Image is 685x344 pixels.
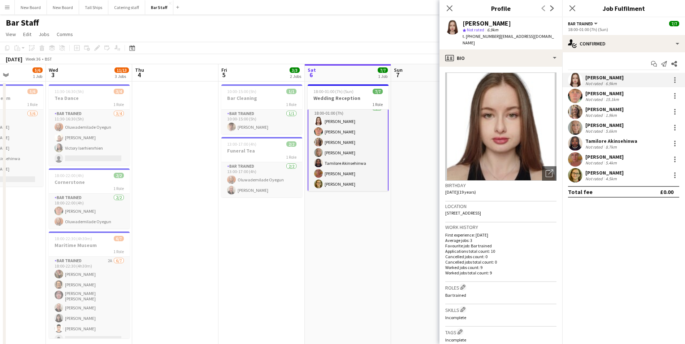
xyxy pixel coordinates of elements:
[445,238,556,243] p: Average jobs: 3
[604,144,618,150] div: 8.7km
[114,89,124,94] span: 3/4
[45,56,52,62] div: BST
[604,176,618,181] div: 4.5km
[20,30,34,39] a: Edit
[585,122,624,128] div: [PERSON_NAME]
[445,182,556,189] h3: Birthday
[585,138,637,144] div: Tamilore Akinsehinwa
[49,231,130,338] app-job-card: 18:00-22:30 (4h30m)6/7Maritime Museum1 RoleBar trained2A6/718:00-22:30 (4h30m)[PERSON_NAME][PERSO...
[6,31,16,38] span: View
[445,232,556,238] p: First experience: [DATE]
[49,67,58,73] span: Wed
[47,0,79,14] button: New Board
[445,337,556,343] p: Incomplete
[286,154,296,160] span: 1 Role
[313,89,354,94] span: 18:00-01:00 (7h) (Sun)
[604,113,618,118] div: 1.9km
[439,4,562,13] h3: Profile
[562,4,685,13] h3: Job Fulfilment
[286,102,296,107] span: 1 Role
[114,173,124,178] span: 2/2
[3,30,19,39] a: View
[6,56,22,63] div: [DATE]
[445,292,466,298] span: Bar trained
[445,254,556,259] p: Cancelled jobs count: 0
[604,128,618,134] div: 5.6km
[307,71,316,79] span: 6
[290,67,300,73] span: 3/3
[467,27,484,32] span: Not rated
[286,141,296,147] span: 2/2
[445,189,476,195] span: [DATE] (19 years)
[445,283,556,291] h3: Roles
[373,89,383,94] span: 7/7
[27,89,38,94] span: 5/6
[308,84,389,191] app-job-card: 18:00-01:00 (7h) (Sun)7/7Wedding Reception1 RoleBar trained7/718:00-01:00 (7h)[PERSON_NAME][PERSO...
[49,95,130,101] h3: Tea Dance
[113,102,124,107] span: 1 Role
[372,102,383,107] span: 1 Role
[49,168,130,229] app-job-card: 18:00-22:00 (4h)2/2Cornerstone1 RoleBar trained2/218:00-22:00 (4h)[PERSON_NAME]Oluwademilade Oyegun
[445,306,556,313] h3: Skills
[562,35,685,52] div: Confirmed
[48,71,58,79] span: 3
[669,21,679,26] span: 7/7
[33,74,42,79] div: 1 Job
[445,210,481,216] span: [STREET_ADDRESS]
[463,34,500,39] span: t. [PHONE_NUMBER]
[23,31,31,38] span: Edit
[36,30,52,39] a: Jobs
[114,236,124,241] span: 6/7
[79,0,108,14] button: Tall Ships
[393,71,403,79] span: 7
[542,166,556,181] div: Open photos pop-in
[585,97,604,102] div: Not rated
[585,169,624,176] div: [PERSON_NAME]
[286,89,296,94] span: 1/1
[604,160,618,166] div: 5.4km
[134,71,144,79] span: 4
[221,110,302,134] app-card-role: Bar trained1/110:00-15:00 (5h)[PERSON_NAME]
[55,173,84,178] span: 18:00-22:00 (4h)
[439,49,562,67] div: Bio
[445,265,556,270] p: Worked jobs count: 9
[378,74,387,79] div: 1 Job
[49,179,130,185] h3: Cornerstone
[568,21,599,26] button: Bar trained
[445,259,556,265] p: Cancelled jobs total count: 0
[463,20,511,27] div: [PERSON_NAME]
[445,248,556,254] p: Applications total count: 10
[585,154,624,160] div: [PERSON_NAME]
[585,160,604,166] div: Not rated
[49,84,130,166] app-job-card: 11:30-16:30 (5h)3/4Tea Dance1 RoleBar trained3/411:30-16:30 (5h)Oluwademilade Oyegun[PERSON_NAME]...
[585,106,624,113] div: [PERSON_NAME]
[660,188,673,195] div: £0.00
[568,188,593,195] div: Total fee
[15,0,47,14] button: New Board
[308,95,389,101] h3: Wedding Reception
[6,17,39,28] h1: Bar Staff
[39,31,49,38] span: Jobs
[55,89,84,94] span: 11:30-16:30 (5h)
[585,128,604,134] div: Not rated
[585,144,604,150] div: Not rated
[585,81,604,86] div: Not rated
[290,74,301,79] div: 2 Jobs
[308,103,389,192] app-card-role: Bar trained7/718:00-01:00 (7h)[PERSON_NAME][PERSON_NAME][PERSON_NAME][PERSON_NAME]Tamilore Akinse...
[49,242,130,248] h3: Maritime Museum
[220,71,227,79] span: 5
[57,31,73,38] span: Comms
[445,315,556,320] p: Incomplete
[221,84,302,134] app-job-card: 10:00-15:00 (5h)1/1Bar Cleaning1 RoleBar trained1/110:00-15:00 (5h)[PERSON_NAME]
[378,67,388,73] span: 7/7
[113,186,124,191] span: 1 Role
[221,95,302,101] h3: Bar Cleaning
[221,137,302,197] app-job-card: 13:00-17:00 (4h)2/2Funeral Tea1 RoleBar trained2/213:00-17:00 (4h)Oluwademilade Oyegun[PERSON_NAME]
[604,97,620,102] div: 15.1km
[32,67,43,73] span: 5/6
[604,81,618,86] div: 6.9km
[445,243,556,248] p: Favourite job: Bar trained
